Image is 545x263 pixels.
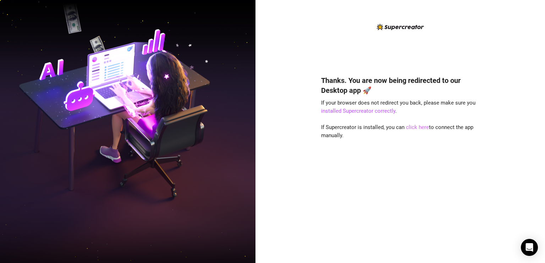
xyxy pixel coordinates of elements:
[406,124,429,130] a: click here
[321,100,475,114] span: If your browser does not redirect you back, please make sure you .
[321,75,479,95] h4: Thanks. You are now being redirected to our Desktop app 🚀
[377,24,424,30] img: logo-BBDzfeDw.svg
[321,124,473,139] span: If Supercreator is installed, you can to connect the app manually.
[321,108,395,114] a: installed Supercreator correctly
[521,239,538,256] div: Open Intercom Messenger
